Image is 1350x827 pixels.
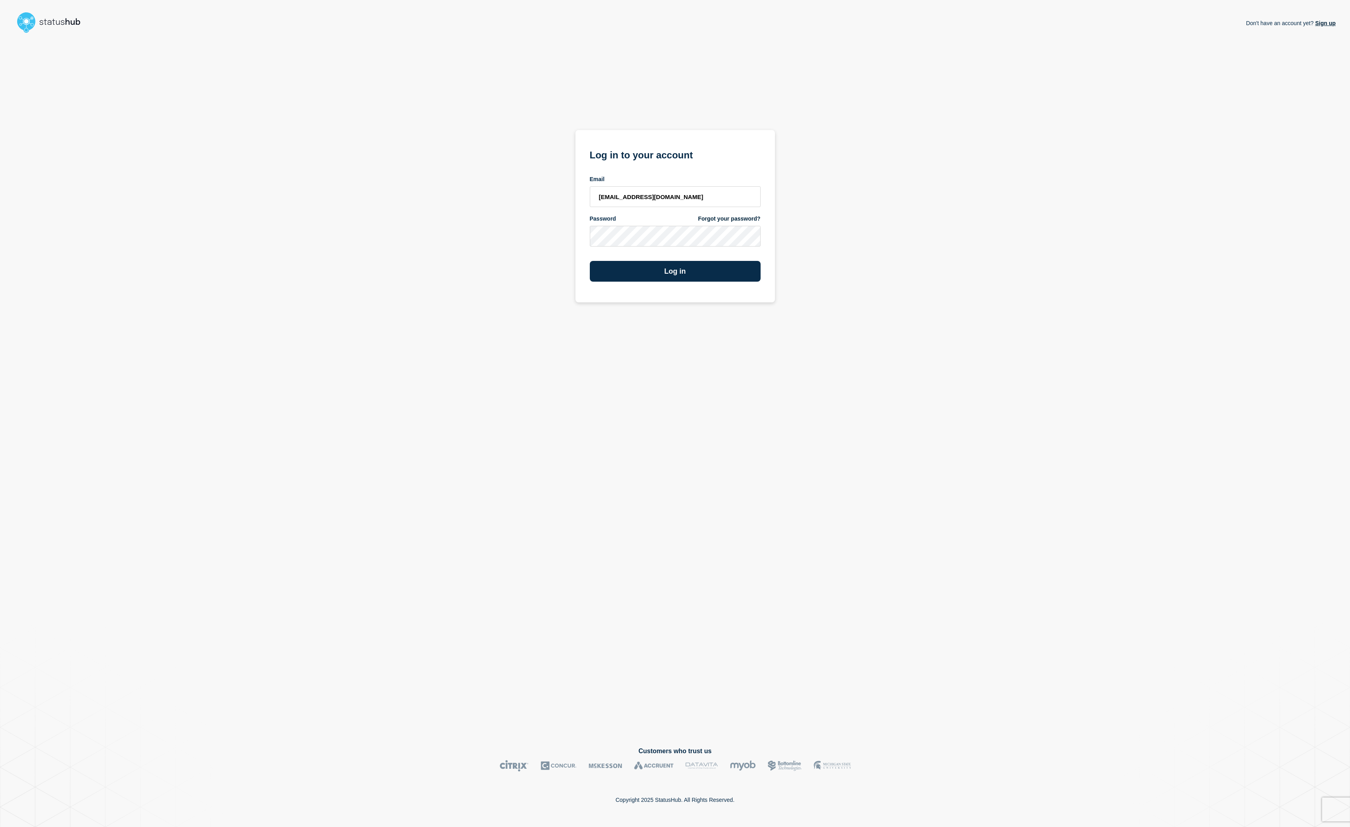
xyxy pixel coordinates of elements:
[541,760,577,772] img: Concur logo
[768,760,802,772] img: Bottomline logo
[590,176,605,183] span: Email
[730,760,756,772] img: myob logo
[590,147,761,162] h1: Log in to your account
[590,226,761,247] input: password input
[14,748,1336,755] h2: Customers who trust us
[1246,14,1336,33] p: Don't have an account yet?
[634,760,674,772] img: Accruent logo
[14,10,90,35] img: StatusHub logo
[590,261,761,282] button: Log in
[698,215,760,223] a: Forgot your password?
[1314,20,1336,26] a: Sign up
[814,760,851,772] img: MSU logo
[590,215,616,223] span: Password
[590,186,761,207] input: email input
[500,760,529,772] img: Citrix logo
[589,760,622,772] img: McKesson logo
[615,797,734,803] p: Copyright 2025 StatusHub. All Rights Reserved.
[686,760,718,772] img: DataVita logo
